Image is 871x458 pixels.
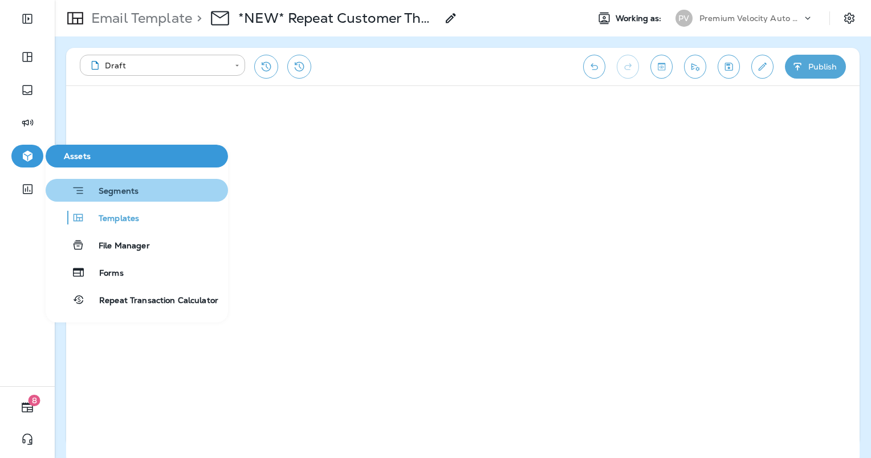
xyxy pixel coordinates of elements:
button: Segments [46,179,228,202]
p: Premium Velocity Auto dba Jiffy Lube [699,14,802,23]
button: Assets [46,145,228,167]
button: Save [718,55,740,79]
span: Repeat Transaction Calculator [86,296,218,306]
span: Templates [85,214,139,224]
span: 8 [29,395,40,406]
button: Settings [839,8,860,28]
button: Undo [583,55,605,79]
button: View Changelog [287,55,311,79]
span: Segments [85,186,139,198]
button: Restore from previous version [254,55,278,79]
button: Toggle preview [650,55,673,79]
div: PV [675,10,693,27]
div: *NEW* Repeat Customer Thank You Email For Text Opt In Updated 8.17.23 [238,10,437,27]
button: Repeat Transaction Calculator [46,288,228,311]
button: Publish [785,55,846,79]
p: *NEW* Repeat Customer Thank You Email For Text Opt In Updated [DATE] [238,10,437,27]
button: File Manager [46,234,228,256]
span: Forms [86,268,124,279]
p: Email Template [87,10,192,27]
button: Expand Sidebar [11,7,43,30]
div: Draft [88,60,227,71]
span: Working as: [616,14,664,23]
span: File Manager [85,241,150,252]
button: Send test email [684,55,706,79]
button: Forms [46,261,228,284]
button: Edit details [751,55,774,79]
button: Templates [46,206,228,229]
p: > [192,10,202,27]
span: Assets [50,152,223,161]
